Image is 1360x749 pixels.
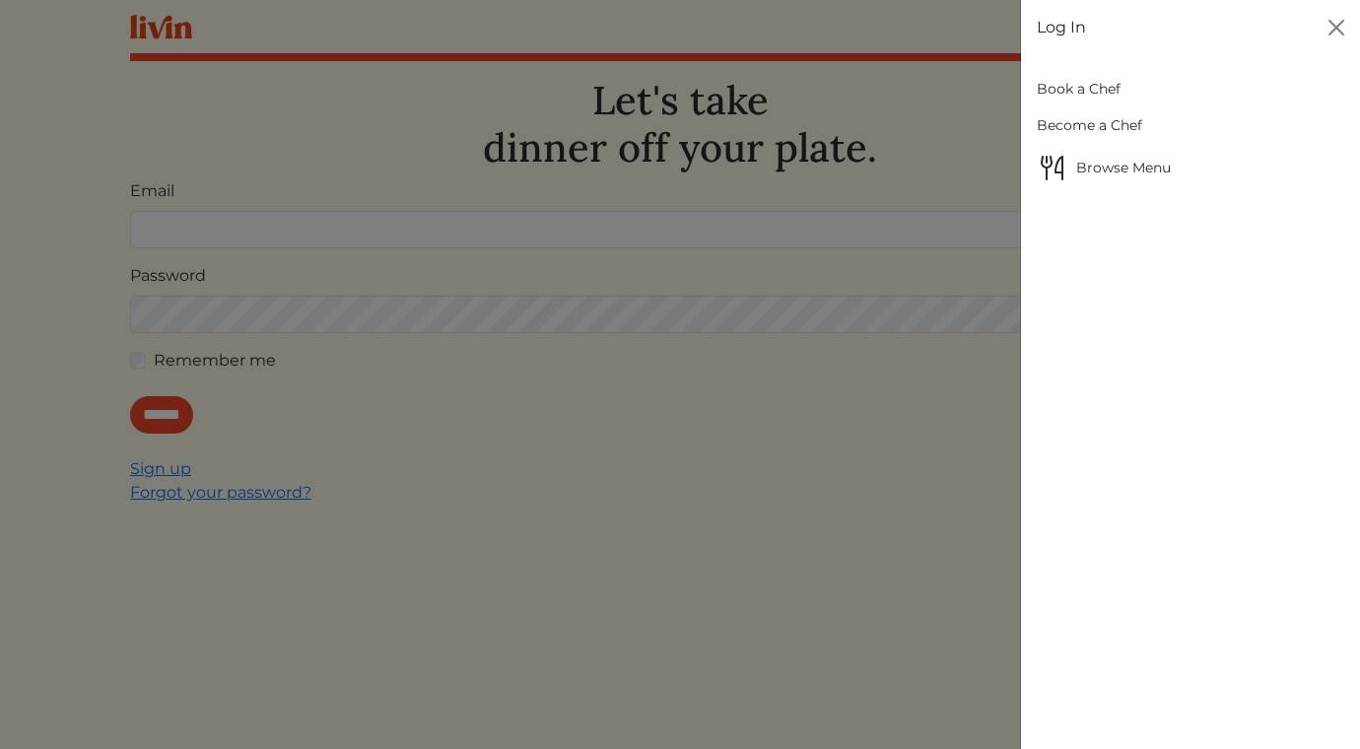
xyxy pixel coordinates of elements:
[1037,144,1344,191] a: Browse MenuBrowse Menu
[1037,152,1344,183] span: Browse Menu
[1037,107,1344,144] a: Become a Chef
[1321,12,1352,43] button: Close
[1037,152,1068,183] img: Browse Menu
[1037,16,1086,39] a: Log In
[1037,71,1344,107] a: Book a Chef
